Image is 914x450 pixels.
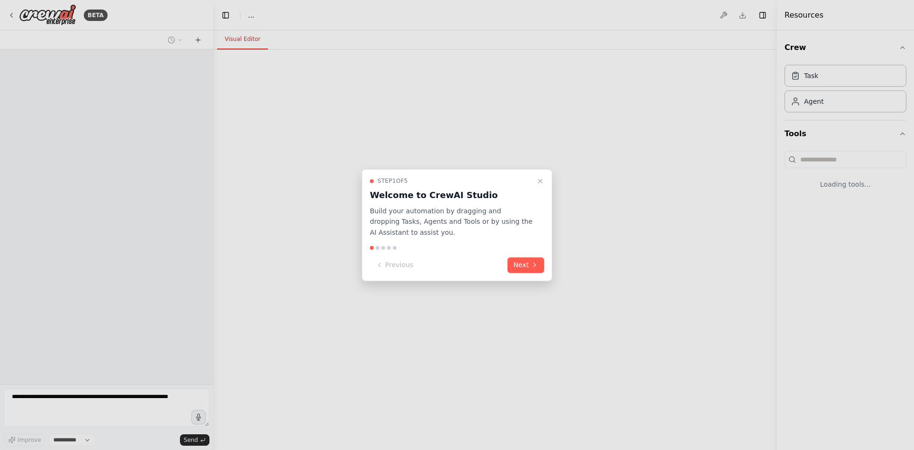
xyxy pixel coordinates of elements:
p: Build your automation by dragging and dropping Tasks, Agents and Tools or by using the AI Assista... [370,206,533,238]
button: Close walkthrough [535,175,546,187]
button: Previous [370,257,419,273]
button: Next [507,257,544,273]
span: Step 1 of 5 [378,177,408,185]
button: Hide left sidebar [219,9,232,22]
h3: Welcome to CrewAI Studio [370,189,533,202]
